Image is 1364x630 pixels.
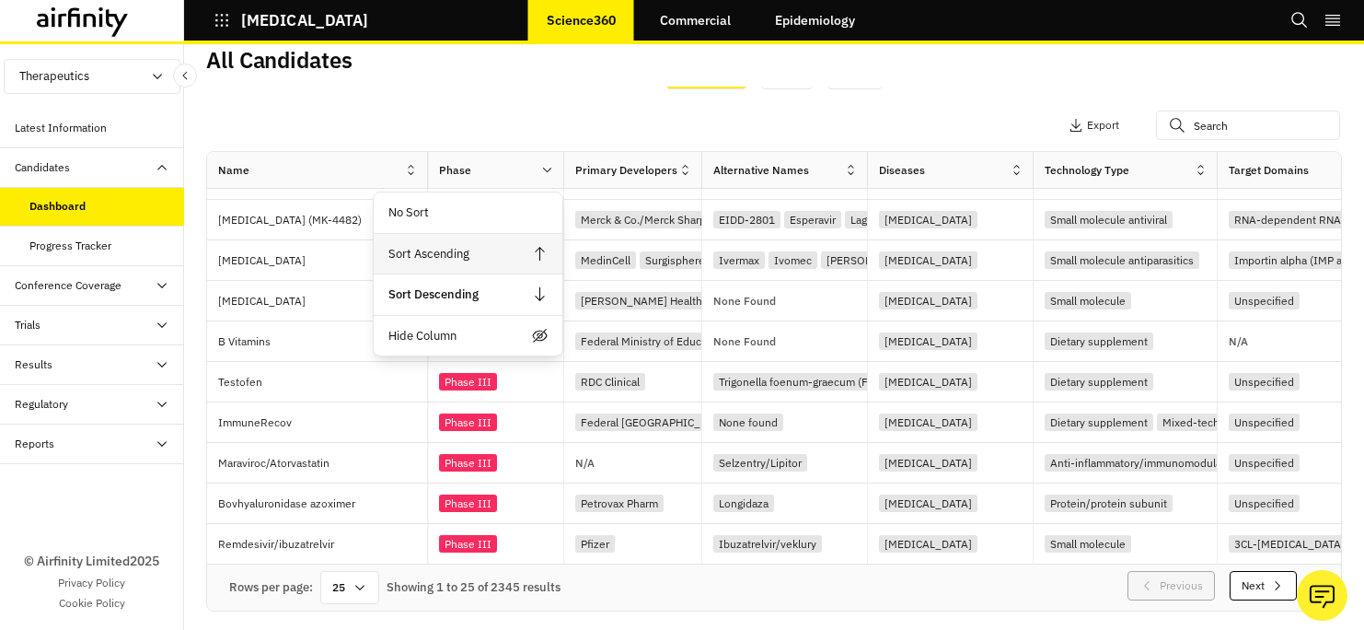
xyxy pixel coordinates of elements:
div: Latest Information [15,120,107,136]
p: [MEDICAL_DATA] [241,12,368,29]
div: Unspecified [1229,454,1300,472]
div: Longidaza [713,495,774,512]
div: Merck & Co./Merck Sharp & Dohme (MSD) [575,211,793,228]
p: Bovhyaluronidase azoximer [218,495,427,513]
div: Petrovax Pharm [575,495,664,512]
div: Diseases [879,162,925,179]
div: [MEDICAL_DATA] [879,332,977,350]
p: [MEDICAL_DATA] (MK-4482) [218,211,427,229]
button: Next [1230,571,1297,601]
div: Results [15,356,52,373]
p: Testofen [218,373,427,391]
div: [MEDICAL_DATA] [879,454,977,472]
div: Dashboard [29,198,86,215]
div: RDC Clinical [575,373,645,391]
div: Reports [15,436,54,452]
p: Maraviroc/Atorvastatin [218,454,427,472]
div: Phase III [439,373,497,391]
p: Export [1087,119,1119,132]
div: Small molecule [1045,535,1131,553]
button: Previous [1127,571,1215,601]
button: Therapeutics [4,59,180,94]
div: Target Domains [1229,162,1309,179]
a: Cookie Policy [59,595,125,612]
input: Search [1156,111,1340,140]
div: Dietary supplement [1045,373,1153,391]
div: Anti-inflammatory/immunomodulator (non steroidal) [1045,454,1316,472]
div: Conference Coverage [15,277,121,294]
div: Phase III [439,535,497,553]
div: Unspecified [1229,292,1300,309]
div: None found [713,414,783,431]
div: Mixed-technology [MEDICAL_DATA] [1157,414,1348,431]
div: [PERSON_NAME] Health Research Institute [575,292,803,309]
div: Hide Column [374,316,562,356]
div: [MEDICAL_DATA] [879,292,977,309]
p: N/A [575,458,595,469]
div: Protein/protein subunit [1045,495,1173,512]
p: B Vitamins [218,332,427,351]
div: Sort Ascending [374,234,562,275]
p: Science360 [547,13,616,28]
p: None Found [713,336,776,347]
div: Phase III [439,495,497,512]
div: Name [218,162,249,179]
p: None Found [713,296,776,307]
div: Small molecule antiviral [1045,211,1173,228]
p: ImmuneRecov [218,414,427,432]
p: © Airfinity Limited 2025 [24,552,159,571]
button: [MEDICAL_DATA] [214,5,368,36]
button: Close Sidebar [173,64,197,87]
div: Surgisphere Corp [640,251,736,269]
div: Progress Tracker [29,238,111,254]
div: Small molecule antiparasitics [1045,251,1199,269]
div: Regulatory [15,396,68,413]
div: [MEDICAL_DATA] [879,373,977,391]
div: Pfizer [575,535,615,553]
div: Dietary supplement [1045,414,1153,431]
div: Lagevrio [845,211,897,228]
div: Showing 1 to 25 of 2345 results [387,578,561,597]
div: Small molecule [1045,292,1131,309]
div: Sort Descending [374,274,562,316]
div: MedinCell [575,251,636,269]
div: Federal Ministry of Education and Research of Germany (BMBF) [575,332,903,350]
div: [MEDICAL_DATA] [879,414,977,431]
h2: All Candidates [206,47,353,74]
p: [MEDICAL_DATA] [218,292,427,310]
div: Trigonella foenum-graecum (Fenugreek) seed [713,373,952,391]
a: Privacy Policy [58,575,125,591]
div: [MEDICAL_DATA] [879,211,977,228]
button: Ask our analysts [1297,570,1347,621]
div: Alternative Names [713,162,809,179]
div: Ibuzatrelvir/veklury [713,535,822,553]
div: [MEDICAL_DATA] [879,535,977,553]
button: Export [1069,111,1119,140]
div: Selzentry/Lipitor [713,454,807,472]
div: Esperavir [784,211,841,228]
div: Trials [15,317,40,333]
div: Rows per page: [229,578,313,597]
div: Primary Developers [575,162,677,179]
div: Technology Type [1045,162,1129,179]
div: EIDD-2801 [713,211,780,228]
div: Ivomec [769,251,817,269]
div: Unspecified [1229,373,1300,391]
div: Unspecified [1229,414,1300,431]
div: [MEDICAL_DATA] [879,495,977,512]
div: Phase III [439,414,497,431]
p: Remdesivir/ibuzatrelvir [218,535,427,554]
button: Search [1290,5,1309,36]
div: Candidates [15,159,70,176]
div: Ivermax [713,251,765,269]
div: Unspecified [1229,495,1300,512]
div: 25 [320,571,379,604]
div: 3CL-[MEDICAL_DATA] [1229,535,1350,553]
p: [MEDICAL_DATA] [218,251,427,270]
div: Dietary supplement [1045,332,1153,350]
div: Federal [GEOGRAPHIC_DATA] (UNIFESP) [575,414,792,431]
div: [MEDICAL_DATA] [879,251,977,269]
div: [PERSON_NAME]-163 [821,251,942,269]
div: No Sort [374,192,562,234]
p: N/A [1229,336,1248,347]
